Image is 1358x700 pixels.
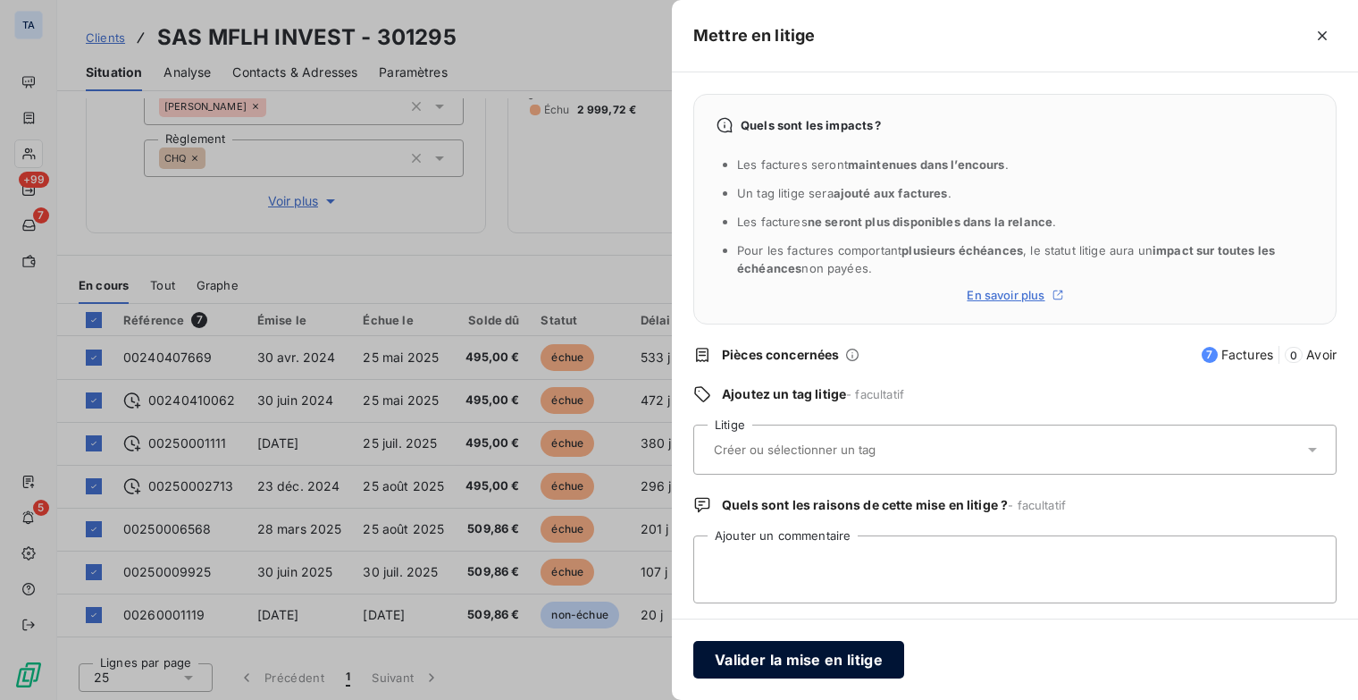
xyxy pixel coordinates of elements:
span: - facultatif [846,387,904,401]
span: Les factures . [737,215,1056,229]
span: Les factures seront . [737,157,1009,172]
button: Valider la mise en litige [693,641,904,679]
span: Quels sont les raisons de cette mise en litige ? [722,497,1008,512]
span: ajouté aux factures [834,186,948,200]
h5: Mettre en litige [693,23,815,48]
span: 7 [1202,347,1218,363]
span: Pour les factures comportant , le statut litige aura un non payées. [737,243,1275,275]
span: maintenues dans l’encours [848,157,1005,172]
span: Un tag litige sera . [737,186,951,200]
iframe: Intercom live chat [1297,639,1340,682]
span: Ajoutez un tag litige [722,386,846,401]
span: En savoir plus [967,288,1044,302]
input: Créer ou sélectionner un tag [712,442,972,458]
span: ne seront plus disponibles dans la relance [808,215,1052,229]
span: - facultatif [1008,498,1066,512]
span: plusieurs échéances [901,243,1023,257]
a: En savoir plus [716,288,1314,302]
span: 0 [1285,347,1303,363]
span: Pièces concernées [722,346,840,364]
span: Quels sont les impacts ? [741,118,882,132]
span: Factures Avoir [1202,346,1337,364]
